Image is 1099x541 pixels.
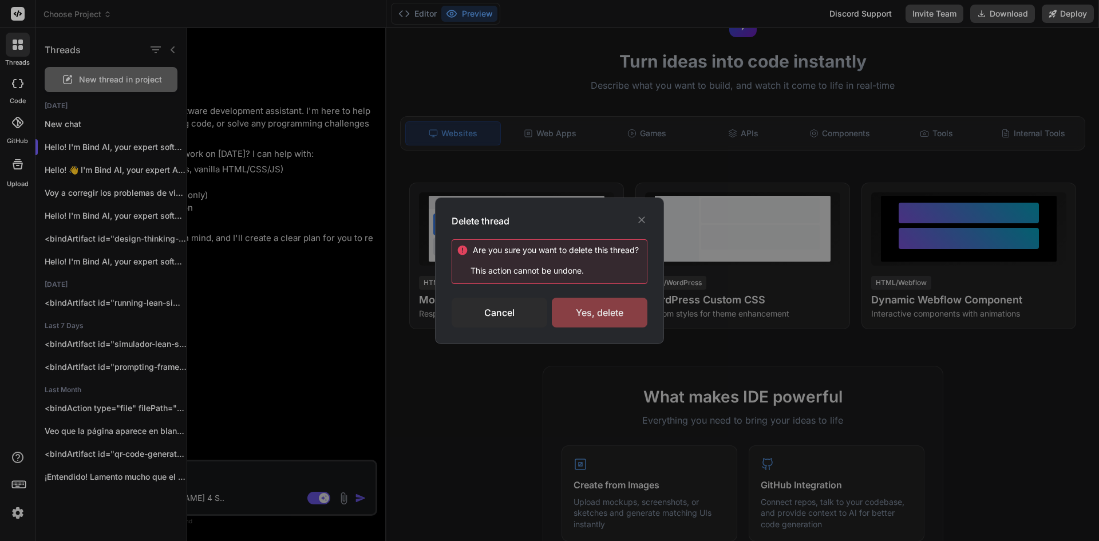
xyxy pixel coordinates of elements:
[608,245,635,255] span: thread
[473,244,639,256] div: Are you sure you want to delete this ?
[457,265,647,277] p: This action cannot be undone.
[452,298,547,327] div: Cancel
[552,298,647,327] div: Yes, delete
[452,214,509,228] h3: Delete thread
